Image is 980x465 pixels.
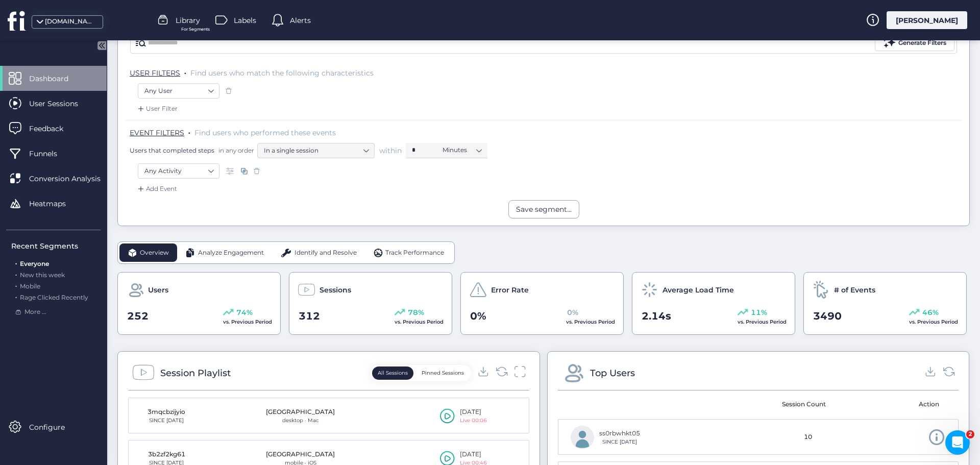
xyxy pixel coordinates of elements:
span: Sessions [320,284,351,296]
button: All Sessions [372,366,413,380]
span: More ... [24,307,46,317]
div: Recent Segments [11,240,101,252]
div: [DATE] [460,450,487,459]
span: . [15,258,17,267]
span: 74% [236,307,253,318]
span: Conversion Analysis [29,173,116,184]
mat-header-cell: Action [853,390,951,419]
span: . [184,66,186,77]
nz-select-item: Minutes [443,142,481,158]
span: Rage Clicked Recently [20,293,88,301]
span: User Sessions [29,98,93,109]
span: . [15,280,17,290]
nz-select-item: Any User [144,83,213,99]
div: [DOMAIN_NAME] [45,17,96,27]
span: Feedback [29,123,79,134]
span: . [188,126,190,136]
span: 312 [299,308,320,324]
div: SINCE [DATE] [141,417,192,425]
span: Configure [29,422,80,433]
span: Alerts [290,15,311,26]
span: in any order [216,146,254,155]
div: [DATE] [460,407,487,417]
div: [PERSON_NAME] [887,11,967,29]
span: Funnels [29,148,72,159]
span: Error Rate [491,284,529,296]
span: 2.14s [642,308,671,324]
span: Users that completed steps [130,146,214,155]
span: Dashboard [29,73,84,84]
button: Pinned Sessions [416,366,470,380]
span: Find users who match the following characteristics [190,68,374,78]
span: Analyze Engagement [198,248,264,258]
span: 78% [408,307,424,318]
div: Session Playlist [160,366,231,380]
span: For Segments [181,26,210,33]
span: vs. Previous Period [223,319,272,325]
div: Generate Filters [898,38,946,48]
span: vs. Previous Period [566,319,615,325]
div: [GEOGRAPHIC_DATA] [266,450,335,459]
span: Find users who performed these events [194,128,336,137]
span: vs. Previous Period [909,319,958,325]
span: Library [176,15,200,26]
span: . [15,291,17,301]
div: 3mqcbzijyio [141,407,192,417]
div: 3b2zf2kg61 [141,450,192,459]
span: 10 [804,432,812,442]
div: Add Event [136,184,177,194]
span: 11% [751,307,767,318]
span: Overview [140,248,169,258]
div: Top Users [590,366,635,380]
button: Generate Filters [875,36,954,51]
span: Track Performance [385,248,444,258]
span: Identify and Resolve [295,248,357,258]
span: Everyone [20,260,49,267]
span: vs. Previous Period [738,319,787,325]
span: EVENT FILTERS [130,128,184,137]
div: Save segment... [516,204,572,215]
div: desktop · Mac [266,417,335,425]
span: # of Events [834,284,875,296]
span: 46% [922,307,939,318]
div: Live 00:06 [460,417,487,425]
span: USER FILTERS [130,68,180,78]
nz-select-item: In a single session [264,143,368,158]
span: New this week [20,271,65,279]
span: within [379,145,402,156]
nz-select-item: Any Activity [144,163,213,179]
iframe: Intercom live chat [945,430,970,455]
span: Mobile [20,282,40,290]
div: [GEOGRAPHIC_DATA] [266,407,335,417]
div: ss0rbwhkt05 [599,429,640,438]
span: 252 [127,308,149,324]
span: 0% [470,308,486,324]
span: . [15,269,17,279]
span: Labels [234,15,256,26]
span: 3490 [813,308,842,324]
span: Average Load Time [663,284,734,296]
span: 0% [567,307,578,318]
span: 2 [966,430,974,438]
span: Heatmaps [29,198,81,209]
mat-header-cell: Session Count [754,390,853,419]
span: vs. Previous Period [395,319,444,325]
span: Users [148,284,168,296]
div: User Filter [136,104,178,114]
div: SINCE [DATE] [599,438,640,446]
